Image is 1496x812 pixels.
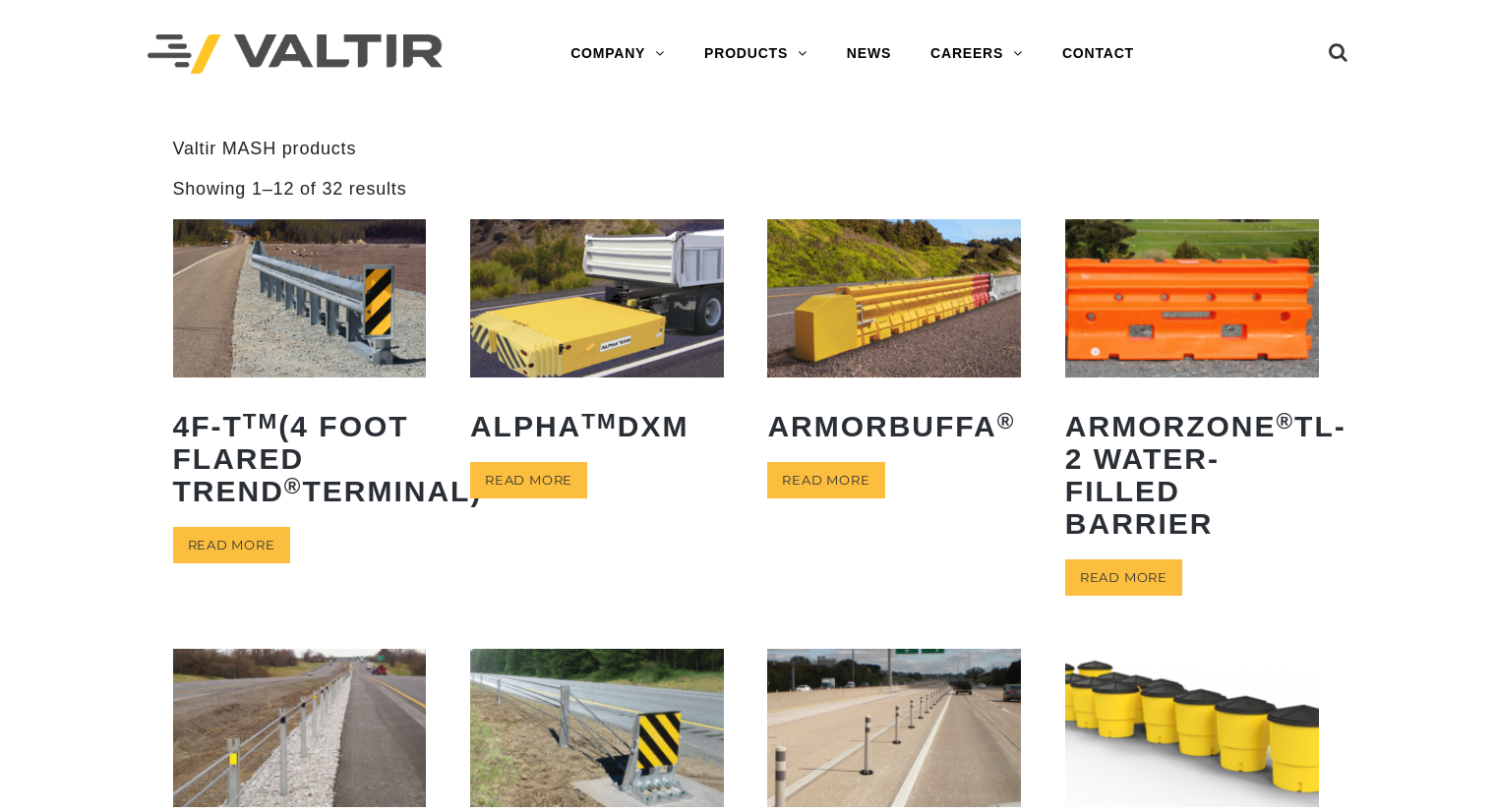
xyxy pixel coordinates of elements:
sup: ® [1276,409,1294,434]
h2: ArmorZone TL-2 Water-Filled Barrier [1065,395,1319,554]
sup: ® [997,409,1016,434]
a: NEWS [827,34,911,74]
h2: ALPHA DXM [470,395,724,457]
a: COMPANY [551,34,685,74]
a: ALPHATMDXM [470,219,724,457]
sup: TM [243,409,279,434]
p: Valtir MASH products [173,138,1324,160]
a: Read more about “ArmorZone® TL-2 Water-Filled Barrier” [1065,559,1182,596]
sup: TM [581,409,618,434]
a: CAREERS [911,34,1043,74]
sup: ® [284,474,303,498]
p: Showing 1–12 of 32 results [173,178,407,201]
a: Read more about “ALPHATM DXM” [470,462,587,498]
a: CONTACT [1043,34,1154,74]
h2: 4F-T (4 Foot Flared TREND Terminal) [173,395,427,522]
a: Read more about “ArmorBuffa®” [767,462,884,498]
a: Read more about “4F-TTM (4 Foot Flared TREND® Terminal)” [173,527,290,563]
a: PRODUCTS [685,34,827,74]
a: ArmorZone®TL-2 Water-Filled Barrier [1065,219,1319,554]
a: 4F-TTM(4 Foot Flared TREND®Terminal) [173,219,427,522]
img: Valtir [148,34,443,75]
a: ArmorBuffa® [767,219,1021,457]
h2: ArmorBuffa [767,395,1021,457]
